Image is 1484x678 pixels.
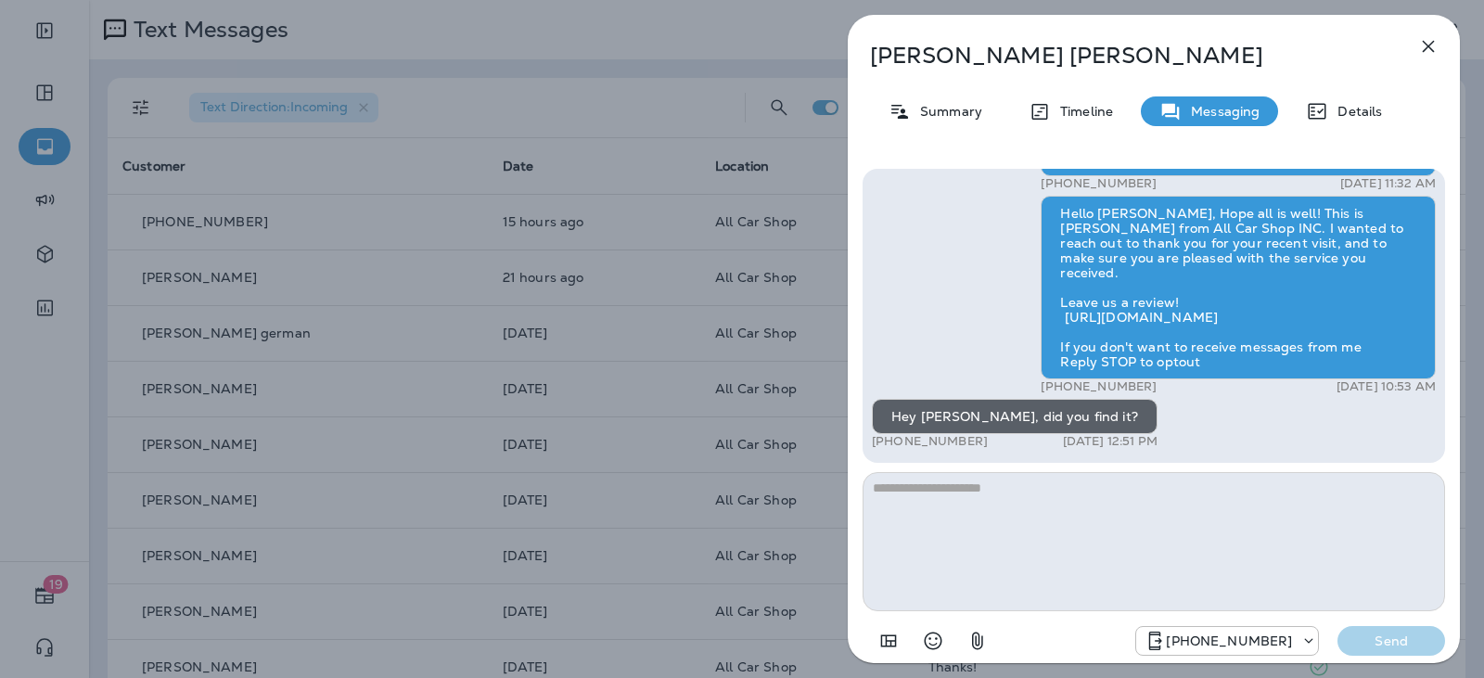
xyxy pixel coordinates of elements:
p: [PERSON_NAME] [PERSON_NAME] [870,43,1376,69]
p: [DATE] 11:32 AM [1340,176,1436,191]
p: [DATE] 12:51 PM [1063,434,1158,449]
p: Summary [911,104,982,119]
p: Messaging [1182,104,1260,119]
p: [PHONE_NUMBER] [1166,633,1292,648]
div: Hello [PERSON_NAME], Hope all is well! This is [PERSON_NAME] from All Car Shop INC. I wanted to r... [1041,196,1436,379]
p: Details [1328,104,1382,119]
p: Timeline [1051,104,1113,119]
div: +1 (689) 265-4479 [1136,630,1318,652]
div: Hey [PERSON_NAME], did you find it? [872,399,1158,434]
p: [DATE] 10:53 AM [1337,379,1436,394]
p: [PHONE_NUMBER] [1041,379,1157,394]
p: [PHONE_NUMBER] [872,434,988,449]
button: Add in a premade template [870,622,907,659]
p: [PHONE_NUMBER] [1041,176,1157,191]
button: Select an emoji [915,622,952,659]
